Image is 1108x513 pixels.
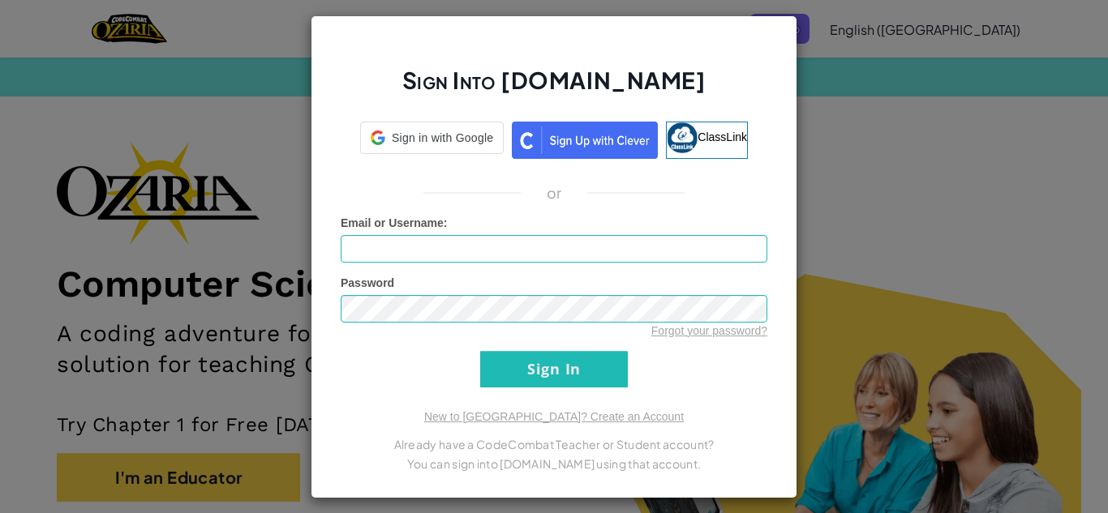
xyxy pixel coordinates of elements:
a: New to [GEOGRAPHIC_DATA]? Create an Account [424,410,684,423]
span: Password [341,276,394,289]
label: : [341,215,448,231]
span: ClassLink [698,130,747,143]
img: clever_sso_button@2x.png [512,122,658,159]
span: Email or Username [341,216,444,229]
h2: Sign Into [DOMAIN_NAME] [341,65,767,112]
a: Forgot your password? [651,324,767,337]
div: Sign in with Google [360,122,504,154]
span: Sign in with Google [392,130,493,146]
img: classlink-logo-small.png [667,122,698,153]
p: Already have a CodeCombat Teacher or Student account? [341,434,767,454]
p: You can sign into [DOMAIN_NAME] using that account. [341,454,767,473]
a: Sign in with Google [360,122,504,159]
p: or [547,183,562,203]
input: Sign In [480,351,628,387]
